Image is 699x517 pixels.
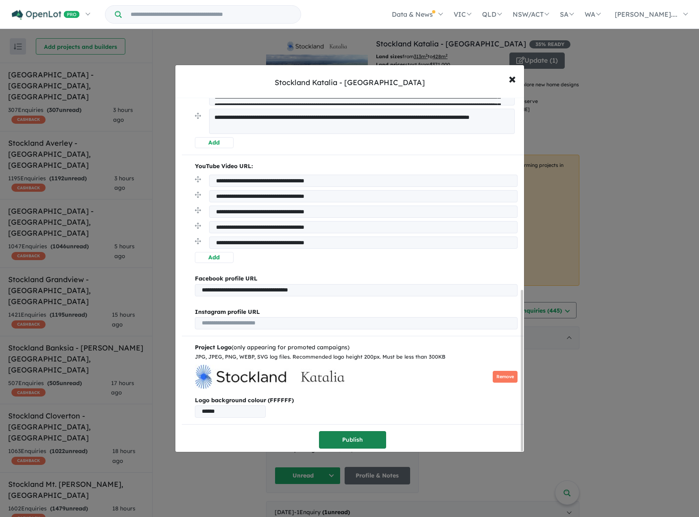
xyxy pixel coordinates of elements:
[195,207,201,213] img: drag.svg
[195,113,201,119] img: drag.svg
[195,252,234,263] button: Add
[195,365,345,389] img: Stockland%20Katalia%20-%20Donnybrook%20Logo_0.jpg
[195,137,234,148] button: Add
[195,162,518,171] p: YouTube Video URL:
[123,6,299,23] input: Try estate name, suburb, builder or developer
[509,70,516,87] span: ×
[195,396,518,405] b: Logo background colour (FFFFFF)
[195,308,260,315] b: Instagram profile URL
[195,176,201,182] img: drag.svg
[615,10,677,18] span: [PERSON_NAME]....
[195,238,201,244] img: drag.svg
[319,431,386,449] button: Publish
[195,223,201,229] img: drag.svg
[12,10,80,20] img: Openlot PRO Logo White
[195,275,258,282] b: Facebook profile URL
[195,353,518,361] div: JPG, JPEG, PNG, WEBP, SVG log files. Recommended logo height 200px. Must be less than 300KB
[493,371,518,383] button: Remove
[195,192,201,198] img: drag.svg
[195,343,518,353] div: (only appearing for promoted campaigns)
[275,77,425,88] div: Stockland Katalia - [GEOGRAPHIC_DATA]
[195,344,232,351] b: Project Logo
